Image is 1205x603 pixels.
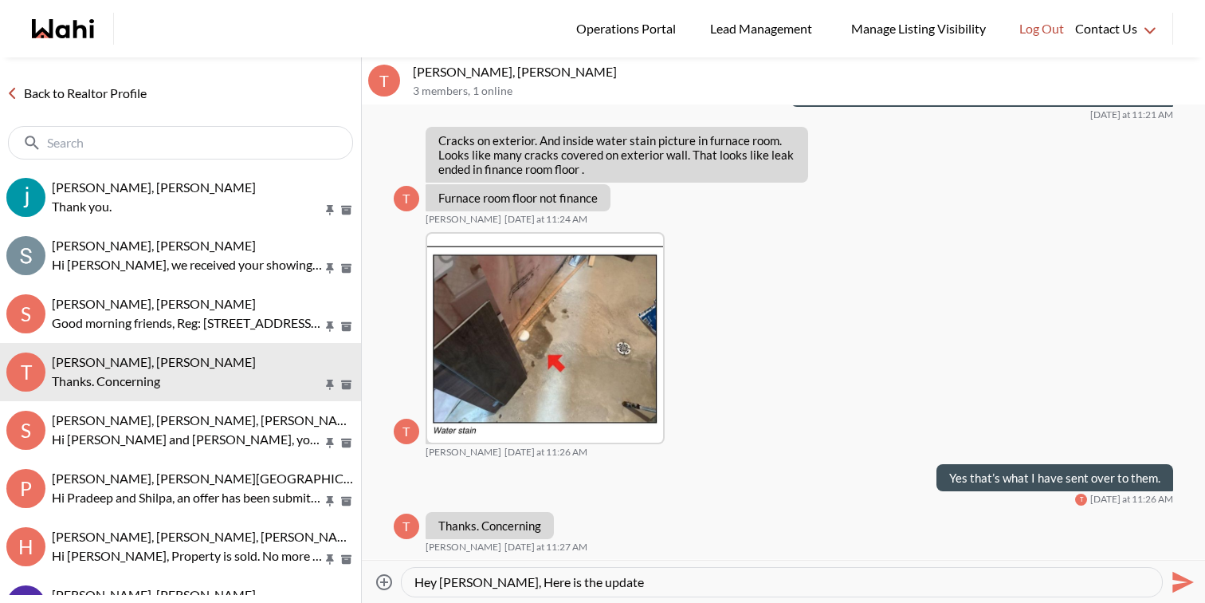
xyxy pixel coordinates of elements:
div: H [6,527,45,566]
div: Souhel Bally, Faraz [6,178,45,217]
span: [PERSON_NAME], [PERSON_NAME], [PERSON_NAME] [52,529,360,544]
span: [PERSON_NAME], [PERSON_NAME] [52,354,256,369]
div: T [394,514,419,539]
div: T [394,186,419,211]
div: S [6,411,45,450]
div: T [1075,494,1087,506]
span: Operations Portal [576,18,681,39]
button: Pin [323,553,337,566]
span: [PERSON_NAME] [426,213,501,226]
button: Archive [338,553,355,566]
time: 2025-10-15T15:26:07.708Z [504,446,587,459]
p: Hi [PERSON_NAME] and [PERSON_NAME], you just saved [STREET_ADDRESS]. Would you like to book a sho... [52,430,323,449]
textarea: Type your message [414,574,1149,590]
img: C2E91E8C-D569-4755-B876-A03435D256B6.jpg [427,234,663,443]
p: Furnace room floor not finance [438,191,598,205]
span: [PERSON_NAME], [PERSON_NAME], [PERSON_NAME] [52,412,360,428]
button: Pin [323,378,337,392]
p: Cracks on exterior. And inside water stain picture in furnace room. Looks like many cracks covere... [438,133,795,176]
p: Thanks. Concerning [52,372,323,391]
a: Wahi homepage [32,19,94,38]
input: Search [47,135,317,151]
div: T [394,419,419,444]
span: [PERSON_NAME] [426,541,501,554]
p: Hi Pradeep and Shilpa, an offer has been submitted for [STREET_ADDRESS][PERSON_NAME][PERSON_NAME]... [52,488,323,507]
button: Send [1163,564,1199,600]
div: T [368,65,400,97]
span: [PERSON_NAME], [PERSON_NAME] [52,587,256,602]
button: Archive [338,320,355,333]
p: Thank you. [52,197,323,216]
button: Archive [338,378,355,392]
span: [PERSON_NAME] [426,446,501,459]
p: Hi [PERSON_NAME], Property is sold. No more showing. [52,546,323,566]
span: [PERSON_NAME], [PERSON_NAME] [52,296,256,311]
p: [PERSON_NAME], [PERSON_NAME] [413,64,1199,80]
div: T [6,353,45,392]
span: [PERSON_NAME], [PERSON_NAME] [52,238,256,253]
img: S [6,178,45,217]
img: S [6,236,45,275]
button: Archive [338,203,355,217]
p: Yes that’s what I have sent over to them. [949,471,1160,485]
time: 2025-10-15T15:27:19.326Z [504,541,587,554]
time: 2025-10-15T15:24:29.009Z [504,213,587,226]
p: Thanks. Concerning [438,518,541,533]
button: Archive [338,262,355,275]
p: 3 members , 1 online [413,85,1199,98]
button: Pin [323,436,337,450]
div: S [6,294,45,333]
button: Pin [323,203,337,217]
button: Pin [323,320,337,333]
span: Manage Listing Visibility [846,18,991,39]
p: Hi [PERSON_NAME], we received your showing requests - exciting 🎉 . We will be in touch shortly. [52,255,323,274]
time: 2025-10-15T15:21:08.010Z [1090,108,1173,121]
span: Log Out [1019,18,1064,39]
time: 2025-10-15T15:26:52.121Z [1090,493,1173,506]
span: Lead Management [710,18,818,39]
div: P [6,469,45,508]
span: [PERSON_NAME], [PERSON_NAME][GEOGRAPHIC_DATA] [52,471,385,486]
button: Pin [323,262,337,275]
button: Archive [338,495,355,508]
p: Good morning friends, Reg: [STREET_ADDRESS][PERSON_NAME] Client wants to know if he can get infor... [52,313,323,333]
span: [PERSON_NAME], [PERSON_NAME] [52,179,256,195]
button: Pin [323,495,337,508]
button: Archive [338,436,355,450]
div: Scott Seiling, Faraz [6,236,45,275]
